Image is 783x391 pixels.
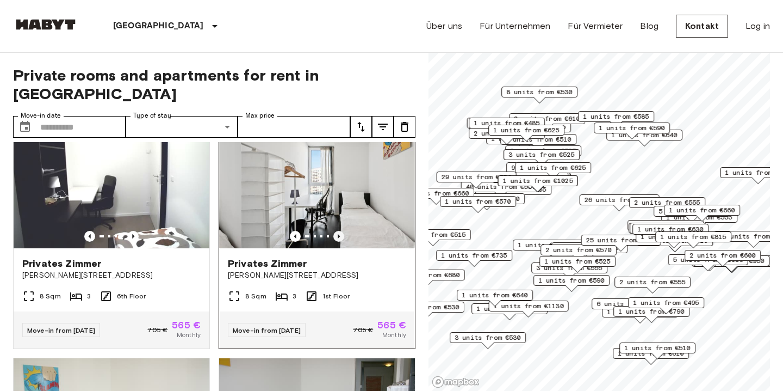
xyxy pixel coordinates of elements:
span: 1 units from €680 [394,270,460,280]
span: 9 units from €585 [511,163,577,173]
div: Map marker [613,306,689,323]
p: [GEOGRAPHIC_DATA] [113,20,204,33]
span: 5 units from €660 [658,206,725,216]
span: 1 units from €495 [633,298,699,308]
span: 1 units from €625 [520,163,586,173]
button: Previous image [333,231,344,242]
button: Previous image [290,231,301,242]
div: Map marker [506,162,582,179]
span: 2 units from €610 [514,114,580,124]
div: Map marker [509,113,585,130]
div: Map marker [654,206,730,223]
span: 1 units from €610 [618,349,684,358]
span: 2 units from €510 [505,135,571,144]
div: Map marker [632,224,709,241]
div: Map marker [592,298,668,315]
span: 8 units from €530 [506,87,573,97]
button: Previous image [128,231,139,242]
div: Map marker [395,229,471,246]
button: tune [372,116,394,138]
span: 2 units from €555 [634,198,700,207]
div: Map marker [531,262,607,279]
div: Map marker [489,301,569,317]
span: Move-in from [DATE] [27,326,95,334]
span: 3 units from €525 [510,146,576,156]
div: Map marker [551,242,627,259]
div: Map marker [469,128,545,145]
label: Move-in date [21,111,61,120]
a: Für Vermieter [568,20,623,33]
span: 1 units from €1130 [494,301,564,311]
span: 1 units from €625 [493,125,560,135]
span: 8 Sqm [245,291,266,301]
span: 4 units from €605 [556,243,623,253]
div: Map marker [449,193,525,210]
span: 2 units from €555 [619,277,686,287]
div: Map marker [498,175,578,192]
span: 1 units from €640 [635,223,701,233]
div: Map marker [467,118,547,135]
div: Map marker [619,343,695,359]
span: Monthly [177,330,201,340]
span: 705 € [353,325,373,335]
div: Map marker [628,297,704,314]
div: Map marker [580,194,660,211]
span: 2 units from €570 [545,245,612,255]
img: Marketing picture of unit DE-01-302-016-03 [14,118,209,248]
a: Marketing picture of unit DE-01-302-016-03Previous imagePrevious imagePrivates Zimmer[PERSON_NAME... [13,117,210,349]
span: 8 Sqm [40,291,61,301]
div: Map marker [398,188,474,205]
img: Marketing picture of unit DE-01-302-001-02 [45,118,241,248]
div: Map marker [629,223,705,240]
a: Über uns [426,20,462,33]
span: 1st Floor [322,291,350,301]
div: Map marker [505,145,581,162]
span: 1 units from €590 [538,276,605,285]
span: 1 units from €640 [462,290,528,300]
div: Map marker [685,250,761,267]
div: Map marker [471,303,548,320]
span: 1 units from €570 [476,304,543,314]
a: Log in [745,20,770,33]
div: Map marker [436,250,512,267]
span: 6th Floor [117,291,146,301]
span: 1 units from €725 [518,240,584,250]
span: 1 units from €735 [441,251,507,260]
div: Map marker [469,118,545,135]
span: 1 units from €640 [611,130,678,140]
span: Move-in from [DATE] [233,326,301,334]
button: tune [350,116,372,138]
div: Map marker [437,172,517,188]
span: 2 units from €645 [632,221,699,230]
span: 3 units from €525 [508,150,575,160]
span: 1 units from €660 [403,188,469,198]
div: Map marker [450,332,526,349]
div: Map marker [513,240,589,256]
img: Habyt [13,19,78,30]
button: Choose date [14,116,36,138]
span: 3 units from €690 [453,194,520,204]
div: Map marker [515,162,591,179]
a: Previous imagePrevious imagePrivates Zimmer[PERSON_NAME][STREET_ADDRESS]8 Sqm31st FloorMove-in fr... [219,117,415,349]
span: 26 units from €530 [585,195,655,205]
div: Map marker [440,196,516,213]
div: Map marker [488,125,564,142]
div: Map marker [501,87,577,103]
div: Map marker [664,205,740,222]
span: 1 units from €570 [445,197,511,206]
div: Map marker [457,290,533,307]
div: Map marker [581,235,661,252]
div: Map marker [629,197,705,214]
span: 1 units from €585 [583,112,649,121]
span: 1 units from €525 [544,256,611,266]
label: Type of stay [133,111,171,120]
span: Privates Zimmer [22,257,101,270]
div: Map marker [540,245,617,261]
div: Map marker [668,254,748,271]
label: Max price [245,111,275,120]
span: Privates Zimmer [228,257,307,270]
div: Map marker [627,220,704,237]
div: Map marker [539,256,616,273]
a: Kontakt [676,15,728,38]
span: 29 units from €570 [442,172,512,182]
